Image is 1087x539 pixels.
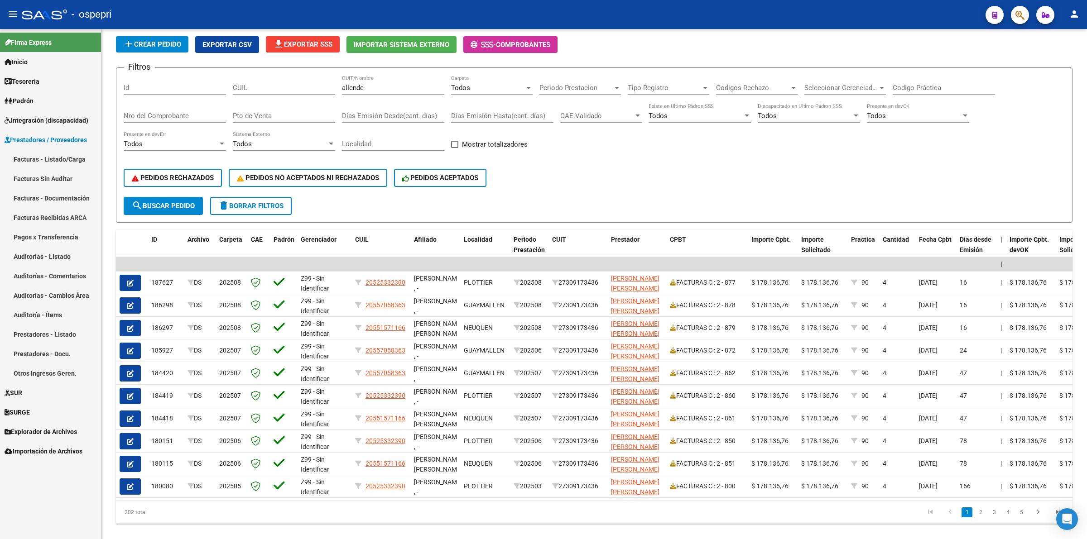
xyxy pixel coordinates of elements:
[956,230,997,270] datatable-header-cell: Días desde Emisión
[301,388,329,405] span: Z99 - Sin Identificar
[919,279,938,286] span: [DATE]
[997,230,1006,270] datatable-header-cell: |
[919,460,938,467] span: [DATE]
[1000,301,1002,309] span: |
[5,96,34,106] span: Padrón
[351,230,410,270] datatable-header-cell: CUIL
[514,481,545,491] div: 202503
[402,174,479,182] span: PEDIDOS ACEPTADOS
[366,415,405,422] span: 20551571166
[960,392,967,399] span: 47
[804,84,878,92] span: Seleccionar Gerenciador
[883,301,886,309] span: 4
[716,84,789,92] span: Codigos Rechazo
[748,230,798,270] datatable-header-cell: Importe Cpbt.
[514,277,545,288] div: 202508
[202,41,252,49] span: Exportar CSV
[188,413,212,424] div: DS
[414,478,462,496] span: [PERSON_NAME] , -
[151,345,180,356] div: 185927
[219,301,241,309] span: 202508
[1000,324,1002,331] span: |
[611,236,640,243] span: Prestador
[1029,507,1047,517] a: go to next page
[552,300,604,310] div: 27309173436
[151,300,180,310] div: 186298
[919,392,938,399] span: [DATE]
[463,36,558,53] button: -Comprobantes
[1010,236,1049,253] span: Importe Cpbt. devOK
[1010,460,1047,467] span: $ 178.136,76
[611,478,659,496] span: [PERSON_NAME] [PERSON_NAME]
[301,433,329,451] span: Z99 - Sin Identificar
[552,323,604,333] div: 27309173436
[883,369,886,377] span: 4
[188,436,212,446] div: DS
[195,36,259,53] button: Exportar CSV
[151,436,180,446] div: 180151
[354,41,449,49] span: Importar Sistema Externo
[960,369,967,377] span: 47
[879,230,915,270] datatable-header-cell: Cantidad
[883,392,886,399] span: 4
[960,505,974,520] li: page 1
[301,365,329,383] span: Z99 - Sin Identificar
[151,481,180,491] div: 180080
[301,478,329,496] span: Z99 - Sin Identificar
[801,324,838,331] span: $ 178.136,76
[883,460,886,467] span: 4
[670,413,744,424] div: FACTURAS C : 2 - 861
[464,369,505,377] span: GUAYMALLEN
[1010,324,1047,331] span: $ 178.136,76
[5,76,39,86] span: Tesorería
[301,456,329,473] span: Z99 - Sin Identificar
[464,460,493,467] span: NEUQUEN
[219,324,241,331] span: 202508
[801,279,838,286] span: $ 178.136,76
[218,202,284,210] span: Borrar Filtros
[460,230,510,270] datatable-header-cell: Localidad
[1049,507,1067,517] a: go to last page
[611,433,659,451] span: [PERSON_NAME] [PERSON_NAME]
[5,407,30,417] span: SURGE
[919,415,938,422] span: [DATE]
[611,320,659,338] span: [PERSON_NAME] [PERSON_NAME]
[751,392,789,399] span: $ 178.136,76
[962,507,972,517] a: 1
[414,388,462,405] span: [PERSON_NAME] , -
[798,230,847,270] datatable-header-cell: Importe Solicitado
[649,112,668,120] span: Todos
[989,507,1000,517] a: 3
[539,84,613,92] span: Periodo Prestacion
[1010,415,1047,422] span: $ 178.136,76
[188,277,212,288] div: DS
[514,368,545,378] div: 202507
[301,343,329,360] span: Z99 - Sin Identificar
[346,36,457,53] button: Importar Sistema Externo
[915,230,956,270] datatable-header-cell: Fecha Cpbt
[919,347,938,354] span: [DATE]
[514,323,545,333] div: 202508
[611,388,659,405] span: [PERSON_NAME] [PERSON_NAME]
[366,347,405,354] span: 20557058363
[919,301,938,309] span: [DATE]
[883,236,909,243] span: Cantidad
[861,415,869,422] span: 90
[366,392,405,399] span: 20525332390
[628,84,701,92] span: Tipo Registro
[123,40,181,48] span: Crear Pedido
[1000,347,1002,354] span: |
[273,40,332,48] span: Exportar SSS
[801,301,838,309] span: $ 178.136,76
[5,135,87,145] span: Prestadores / Proveedores
[514,236,545,253] span: Período Prestación
[219,279,241,286] span: 202508
[552,458,604,469] div: 27309173436
[861,279,869,286] span: 90
[552,277,604,288] div: 27309173436
[366,437,405,444] span: 20525332390
[751,301,789,309] span: $ 178.136,76
[247,230,270,270] datatable-header-cell: CAE
[124,61,155,73] h3: Filtros
[751,279,789,286] span: $ 178.136,76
